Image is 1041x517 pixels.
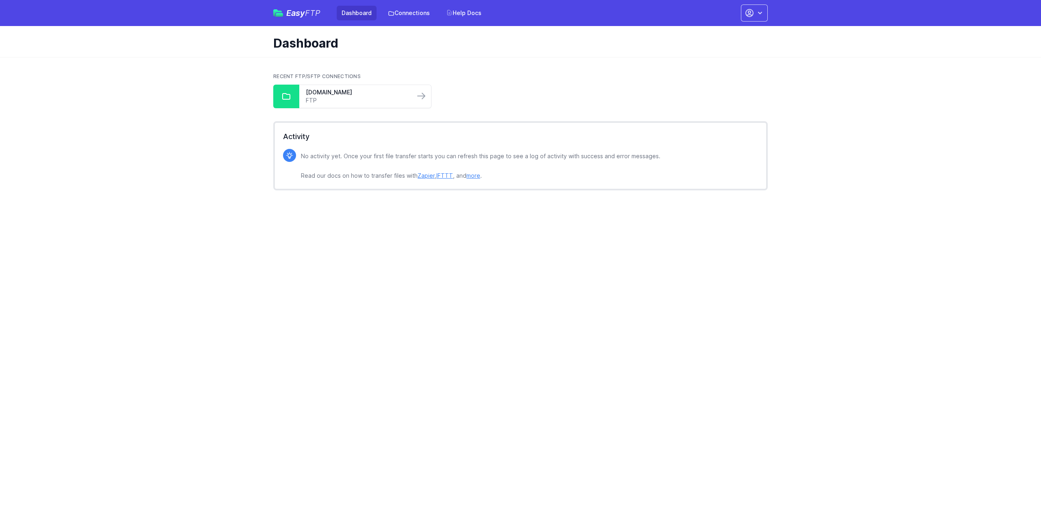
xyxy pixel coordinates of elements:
span: FTP [305,8,320,18]
a: [DOMAIN_NAME] [306,88,408,96]
a: Dashboard [337,6,377,20]
a: Help Docs [441,6,486,20]
p: No activity yet. Once your first file transfer starts you can refresh this page to see a log of a... [301,151,660,181]
h2: Activity [283,131,758,142]
h1: Dashboard [273,36,761,50]
span: Easy [286,9,320,17]
img: easyftp_logo.png [273,9,283,17]
a: Zapier [418,172,435,179]
h2: Recent FTP/SFTP Connections [273,73,768,80]
a: IFTTT [436,172,453,179]
a: Connections [383,6,435,20]
a: more [466,172,480,179]
a: FTP [306,96,408,105]
a: EasyFTP [273,9,320,17]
